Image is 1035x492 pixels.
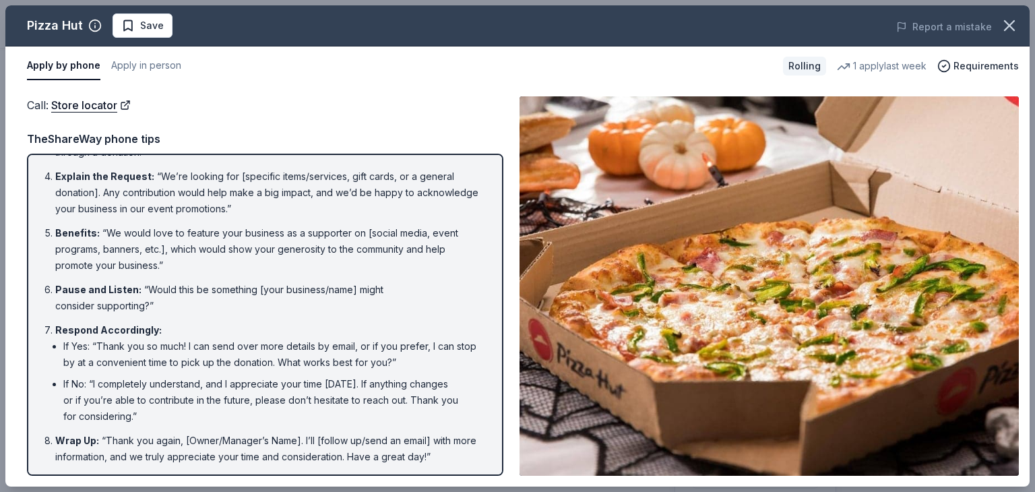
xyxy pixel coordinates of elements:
[113,13,172,38] button: Save
[140,18,164,34] span: Save
[937,58,1019,74] button: Requirements
[63,376,483,425] li: If No: “I completely understand, and I appreciate your time [DATE]. If anything changes or if you...
[27,130,503,148] div: TheShareWay phone tips
[837,58,927,74] div: 1 apply last week
[27,15,83,36] div: Pizza Hut
[111,52,181,80] button: Apply in person
[63,338,483,371] li: If Yes: “Thank you so much! I can send over more details by email, or if you prefer, I can stop b...
[783,57,826,75] div: Rolling
[55,435,99,446] span: Wrap Up :
[51,96,131,114] a: Store locator
[55,225,483,274] li: “We would love to feature your business as a supporter on [social media, event programs, banners,...
[55,284,142,295] span: Pause and Listen :
[55,168,483,217] li: “We’re looking for [specific items/services, gift cards, or a general donation]. Any contribution...
[55,227,100,239] span: Benefits :
[55,324,162,336] span: Respond Accordingly :
[55,171,154,182] span: Explain the Request :
[55,433,483,465] li: “Thank you again, [Owner/Manager’s Name]. I’ll [follow up/send an email] with more information, a...
[55,282,483,314] li: “Would this be something [your business/name] might consider supporting?”
[896,19,992,35] button: Report a mistake
[520,96,1019,476] img: Image for Pizza Hut
[27,96,503,114] div: Call :
[27,52,100,80] button: Apply by phone
[953,58,1019,74] span: Requirements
